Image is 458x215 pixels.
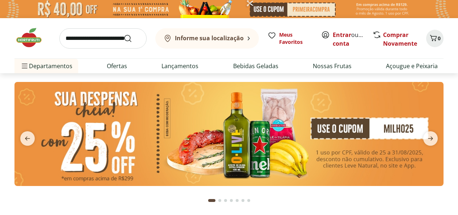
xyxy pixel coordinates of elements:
img: cupom [14,82,444,186]
b: Informe sua localização [175,34,244,42]
button: Current page from fs-carousel [207,192,217,209]
img: Hortifruti [14,27,51,49]
button: Menu [20,57,29,75]
button: next [417,131,444,146]
button: Go to page 7 from fs-carousel [246,192,252,209]
a: Meus Favoritos [268,31,312,46]
a: Nossas Frutas [313,62,352,70]
a: Bebidas Geladas [233,62,278,70]
button: Carrinho [426,30,444,47]
span: Meus Favoritos [279,31,312,46]
button: Go to page 3 from fs-carousel [223,192,228,209]
span: Departamentos [20,57,72,75]
a: Criar conta [333,31,373,47]
span: 0 [438,35,441,42]
a: Açougue e Peixaria [386,62,438,70]
button: Go to page 4 from fs-carousel [228,192,234,209]
a: Entrar [333,31,351,39]
span: ou [333,30,365,48]
a: Ofertas [107,62,127,70]
button: Submit Search [123,34,141,43]
button: previous [14,131,41,146]
button: Informe sua localização [155,28,259,49]
a: Comprar Novamente [383,31,417,47]
a: Lançamentos [161,62,198,70]
button: Go to page 6 from fs-carousel [240,192,246,209]
input: search [59,28,147,49]
button: Go to page 5 from fs-carousel [234,192,240,209]
button: Go to page 2 from fs-carousel [217,192,223,209]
